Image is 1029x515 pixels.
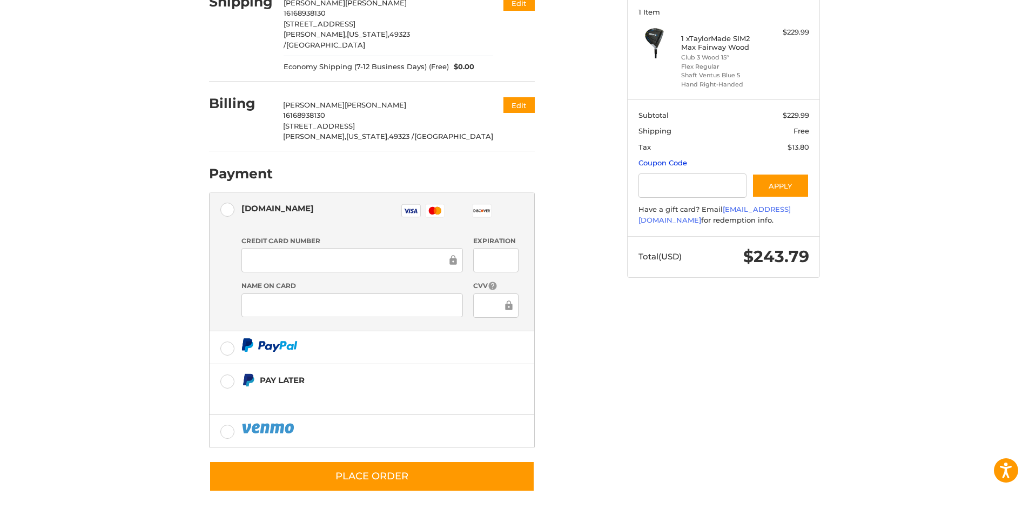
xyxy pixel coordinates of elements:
[681,71,764,80] li: Shaft Ventus Blue 5
[681,53,764,62] li: Club 3 Wood 15°
[638,205,791,224] a: [EMAIL_ADDRESS][DOMAIN_NAME]
[638,126,671,135] span: Shipping
[638,111,669,119] span: Subtotal
[473,236,518,246] label: Expiration
[788,143,809,151] span: $13.80
[638,158,687,167] a: Coupon Code
[414,132,493,141] span: [GEOGRAPHIC_DATA]
[209,461,535,492] button: Place Order
[743,246,809,266] span: $243.79
[638,251,682,262] span: Total (USD)
[283,101,345,109] span: [PERSON_NAME]
[284,30,347,38] span: [PERSON_NAME],
[766,27,809,38] div: $229.99
[638,204,809,225] div: Have a gift card? Email for redemption info.
[346,132,389,141] span: [US_STATE],
[209,95,272,112] h2: Billing
[241,373,255,387] img: Pay Later icon
[283,122,355,130] span: [STREET_ADDRESS]
[681,80,764,89] li: Hand Right-Handed
[473,281,518,291] label: CVV
[209,165,273,182] h2: Payment
[241,422,297,435] img: PayPal icon
[284,62,449,72] span: Economy Shipping (7-12 Business Days) (Free)
[241,199,314,217] div: [DOMAIN_NAME]
[638,143,651,151] span: Tax
[260,371,467,389] div: Pay Later
[241,236,463,246] label: Credit Card Number
[284,9,326,17] span: 16168938130
[681,62,764,71] li: Flex Regular
[940,486,1029,515] iframe: Google Customer Reviews
[347,30,389,38] span: [US_STATE],
[638,173,747,198] input: Gift Certificate or Coupon Code
[638,8,809,16] h3: 1 Item
[241,281,463,291] label: Name on Card
[783,111,809,119] span: $229.99
[284,30,410,49] span: 49323 /
[241,391,467,401] iframe: PayPal Message 1
[284,19,355,28] span: [STREET_ADDRESS]
[793,126,809,135] span: Free
[503,97,535,113] button: Edit
[283,111,325,119] span: 16168938130
[389,132,414,141] span: 49323 /
[345,101,406,109] span: [PERSON_NAME]
[286,41,365,49] span: [GEOGRAPHIC_DATA]
[681,34,764,52] h4: 1 x TaylorMade SIM2 Max Fairway Wood
[241,338,298,352] img: PayPal icon
[283,132,346,141] span: [PERSON_NAME],
[752,173,809,198] button: Apply
[449,62,475,72] span: $0.00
